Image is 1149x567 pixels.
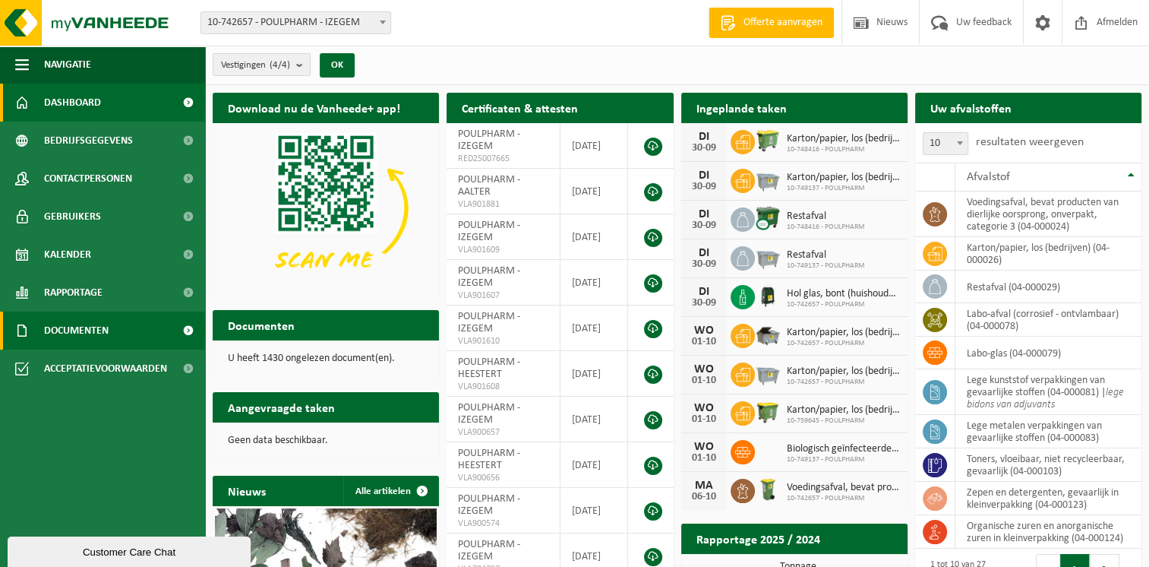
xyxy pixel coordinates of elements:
[787,223,865,232] span: 10-748416 - POULPHARM
[458,128,520,152] span: POULPHARM - IZEGEM
[955,271,1141,303] td: restafval (04-000029)
[689,414,719,425] div: 01-10
[689,169,719,182] div: DI
[787,494,900,503] span: 10-742657 - POULPHARM
[787,133,900,145] span: Karton/papier, los (bedrijven)
[458,198,548,211] span: VLA901881
[787,455,900,464] span: 10-749137 - POULPHARM
[755,399,781,425] img: WB-1100-HPE-GN-50
[458,493,520,517] span: POULPHARM - IZEGEM
[213,392,350,422] h2: Aangevraagde taken
[458,539,520,562] span: POULPHARM - IZEGEM
[787,443,900,455] span: Biologisch geïnfecteerde kadavers
[787,327,900,339] span: Karton/papier, los (bedrijven)
[709,8,834,38] a: Offerte aanvragen
[787,339,900,348] span: 10-742657 - POULPHARM
[689,441,719,453] div: WO
[44,312,109,350] span: Documenten
[458,518,548,530] span: VLA900574
[755,283,781,309] img: CR-HR-1C-1000-PES-01
[955,237,1141,271] td: karton/papier, los (bedrijven) (04-000026)
[560,306,629,351] td: [DATE]
[44,350,167,388] span: Acceptatievoorwaarden
[787,261,865,271] span: 10-749137 - POULPHARM
[755,166,781,192] img: WB-2500-GAL-GY-01
[213,93,415,122] h2: Download nu de Vanheede+ app!
[221,54,290,77] span: Vestigingen
[44,84,101,122] span: Dashboard
[689,298,719,309] div: 30-09
[787,184,900,193] span: 10-749137 - POULPHARM
[689,363,719,375] div: WO
[8,534,254,567] iframe: chat widget
[44,46,91,84] span: Navigatie
[213,123,439,293] img: Download de VHEPlus App
[787,288,900,300] span: Hol glas, bont (huishoudelijk)
[755,322,781,347] img: WB-5000-GAL-GY-01
[787,211,865,223] span: Restafval
[681,524,835,553] h2: Rapportage 2025 / 2024
[689,337,719,347] div: 01-10
[458,335,548,347] span: VLA901610
[458,448,520,471] span: POULPHARM - HEESTERT
[560,351,629,397] td: [DATE]
[740,15,826,30] span: Offerte aanvragen
[320,53,355,78] button: OK
[681,93,802,122] h2: Ingeplande taken
[787,366,900,378] span: Karton/papier, los (bedrijven)
[560,397,629,442] td: [DATE]
[560,488,629,534] td: [DATE]
[967,171,1010,183] span: Afvalstof
[755,477,781,502] img: WB-0140-HPE-GN-50
[955,415,1141,448] td: lege metalen verpakkingen van gevaarlijke stoffen (04-000083)
[923,133,967,154] span: 10
[689,325,719,337] div: WO
[458,174,520,198] span: POULPHARM - AALTER
[228,353,424,364] p: U heeft 1430 ongelezen document(en).
[787,172,900,184] span: Karton/papier, los (bedrijven)
[44,160,132,198] span: Contactpersonen
[787,378,900,387] span: 10-742657 - POULPHARM
[458,311,520,334] span: POULPHARM - IZEGEM
[201,12,390,33] span: 10-742657 - POULPHARM - IZEGEM
[923,132,968,155] span: 10
[955,192,1141,237] td: voedingsafval, bevat producten van dierlijke oorsprong, onverpakt, categorie 3 (04-000024)
[213,310,310,340] h2: Documenten
[955,369,1141,415] td: lege kunststof verpakkingen van gevaarlijke stoffen (04-000081) |
[560,442,629,488] td: [DATE]
[228,436,424,446] p: Geen data beschikbaar.
[44,198,101,236] span: Gebruikers
[458,244,548,256] span: VLA901609
[458,426,548,439] span: VLA900657
[689,208,719,220] div: DI
[689,143,719,154] div: 30-09
[689,375,719,386] div: 01-10
[213,53,311,76] button: Vestigingen(4/4)
[787,300,900,309] span: 10-742657 - POULPHARM
[44,122,133,160] span: Bedrijfsgegevens
[955,337,1141,369] td: labo-glas (04-000079)
[458,153,548,165] span: RED25007665
[689,259,719,270] div: 30-09
[689,131,719,143] div: DI
[955,303,1141,337] td: labo-afval (corrosief - ontvlambaar) (04-000078)
[270,60,290,70] count: (4/4)
[689,402,719,414] div: WO
[560,260,629,306] td: [DATE]
[787,145,900,154] span: 10-748416 - POULPHARM
[787,404,900,417] span: Karton/papier, los (bedrijven)
[560,123,629,169] td: [DATE]
[689,220,719,231] div: 30-09
[915,93,1027,122] h2: Uw afvalstoffen
[213,476,281,505] h2: Nieuws
[458,265,520,289] span: POULPHARM - IZEGEM
[755,128,781,154] img: WB-0660-HPE-GN-50
[689,286,719,298] div: DI
[787,417,900,426] span: 10-759645 - POULPHARM
[689,492,719,502] div: 06-10
[787,249,865,261] span: Restafval
[200,11,391,34] span: 10-742657 - POULPHARM - IZEGEM
[689,182,719,192] div: 30-09
[755,360,781,386] img: WB-2500-GAL-GY-01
